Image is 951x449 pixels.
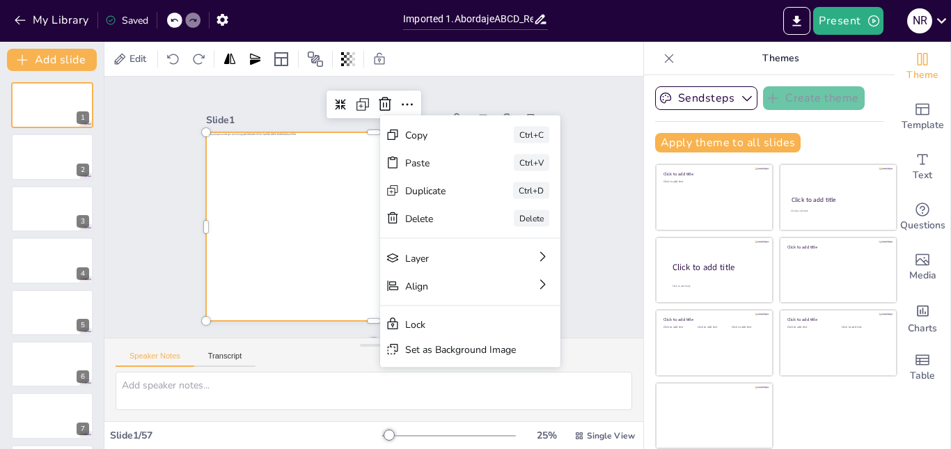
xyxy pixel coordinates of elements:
div: Click to add title [792,196,884,204]
div: 2 [77,164,89,176]
div: Slide 1 / 57 [110,429,382,442]
div: Saved [105,14,148,27]
button: My Library [10,9,95,31]
div: Click to add text [791,210,883,213]
div: Change the overall theme [895,42,950,92]
div: Layout [270,48,292,70]
div: 4 [77,267,89,280]
p: Themes [680,42,881,75]
div: Get real-time input from your audience [895,192,950,242]
div: 1 [77,111,89,124]
div: Add charts and graphs [895,292,950,342]
span: Questions [900,218,945,233]
div: Click to add title [663,317,763,322]
span: Media [909,268,936,283]
span: Position [307,51,324,68]
span: Theme [906,68,938,83]
div: 7 [77,423,89,435]
div: Click to add body [673,285,760,288]
button: n r [907,7,932,35]
span: Charts [908,321,937,336]
div: Click to add title [673,262,762,274]
input: Insert title [403,9,533,29]
span: Edit [127,52,149,65]
div: 3 [77,215,89,228]
button: Add slide [7,49,97,71]
div: Click to add text [698,326,729,329]
button: Apply theme to all slides [655,133,801,152]
span: Table [910,368,935,384]
div: Click to add text [842,326,886,329]
div: Click to add text [663,180,763,184]
div: 5 [11,290,93,336]
div: Click to add text [732,326,763,329]
div: 5 [77,319,89,331]
button: Speaker Notes [116,352,194,367]
div: Click to add title [787,244,887,249]
div: n r [907,8,932,33]
div: 3 [11,186,93,232]
span: Text [913,168,932,183]
div: 6 [77,370,89,383]
div: Add a table [895,342,950,393]
div: 2 [11,134,93,180]
div: Slide 1 [454,39,468,224]
div: Click to add text [787,326,831,329]
button: Export to PowerPoint [783,7,810,35]
div: 6 [11,341,93,387]
div: 1 [11,82,93,128]
div: Add ready made slides [895,92,950,142]
div: 25 % [530,429,563,442]
div: Add text boxes [895,142,950,192]
div: Add images, graphics, shapes or video [895,242,950,292]
span: Single View [587,430,635,441]
div: 4 [11,237,93,283]
div: Click to add text [663,326,695,329]
div: Click to add title [787,317,887,322]
div: Click to add title [663,171,763,177]
button: Transcript [194,352,256,367]
button: Sendsteps [655,86,757,110]
div: 7 [11,393,93,439]
button: Create theme [763,86,865,110]
span: Template [902,118,944,133]
button: Present [813,7,883,35]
